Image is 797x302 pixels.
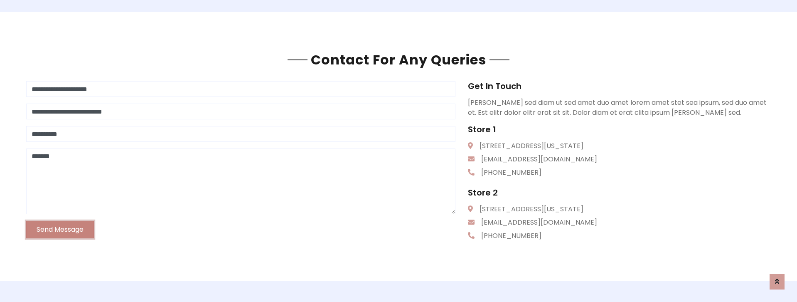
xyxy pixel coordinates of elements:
[468,231,771,241] p: [PHONE_NUMBER]
[468,204,771,214] p: [STREET_ADDRESS][US_STATE]
[468,188,771,198] h5: Store 2
[26,221,94,238] button: Send Message
[468,154,771,164] p: [EMAIL_ADDRESS][DOMAIN_NAME]
[468,141,771,151] p: [STREET_ADDRESS][US_STATE]
[307,50,490,69] span: Contact For Any Queries
[468,124,771,134] h5: Store 1
[468,98,771,118] p: [PERSON_NAME] sed diam ut sed amet duo amet lorem amet stet sea ipsum, sed duo amet et. Est elitr...
[468,81,771,91] h5: Get In Touch
[468,168,771,178] p: [PHONE_NUMBER]
[468,218,771,228] p: [EMAIL_ADDRESS][DOMAIN_NAME]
